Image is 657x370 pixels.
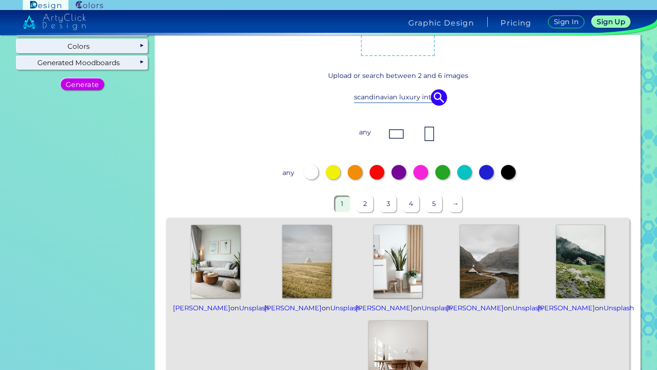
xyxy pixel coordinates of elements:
[357,124,373,141] p: any
[422,304,452,312] a: Unsplash
[280,165,297,181] p: any
[264,304,322,312] a: [PERSON_NAME]
[420,125,438,143] img: ex-mb-format-2.jpg
[537,304,595,312] a: [PERSON_NAME]
[16,39,148,53] div: Colors
[550,16,583,28] a: Sign In
[173,303,258,313] p: on
[334,195,350,212] p: 1
[357,195,373,212] p: 2
[239,304,270,312] a: Unsplash
[23,14,86,30] img: artyclick_design_logo_white_combined_path.svg
[604,304,634,312] a: Unsplash
[594,16,628,27] a: Sign Up
[374,225,422,298] img: photo-1567225557594-88d73e55f2cb
[16,56,148,70] div: Generated Moodboards
[380,195,396,212] p: 3
[355,304,413,312] a: [PERSON_NAME]
[556,225,605,298] img: photo-1569256259652-04d0d275cff3
[166,71,630,81] p: Upload or search between 2 and 6 images
[355,303,441,313] p: on
[354,92,442,102] input: Search stock photos..
[408,19,474,26] h4: Graphic Design
[512,304,543,312] a: Unsplash
[446,303,532,313] p: on
[264,303,349,313] p: on
[76,1,103,10] img: ArtyClick Colors logo
[68,81,97,87] h5: Generate
[282,225,331,298] img: photo-1627215477528-f011b373257e
[555,19,578,25] h5: Sign In
[449,195,462,212] p: →
[330,304,361,312] a: Unsplash
[537,303,623,313] p: on
[446,304,504,312] a: [PERSON_NAME]
[460,225,518,298] img: photo-1609495059028-7336a644dbca
[403,195,419,212] p: 4
[426,195,442,212] p: 5
[191,225,240,298] img: photo-1583847268964-b28dc8f51f92
[173,304,230,312] a: [PERSON_NAME]
[598,19,624,25] h5: Sign Up
[387,125,406,143] img: ex-mb-format-1.jpg
[501,19,531,26] a: Pricing
[431,89,447,106] img: icon search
